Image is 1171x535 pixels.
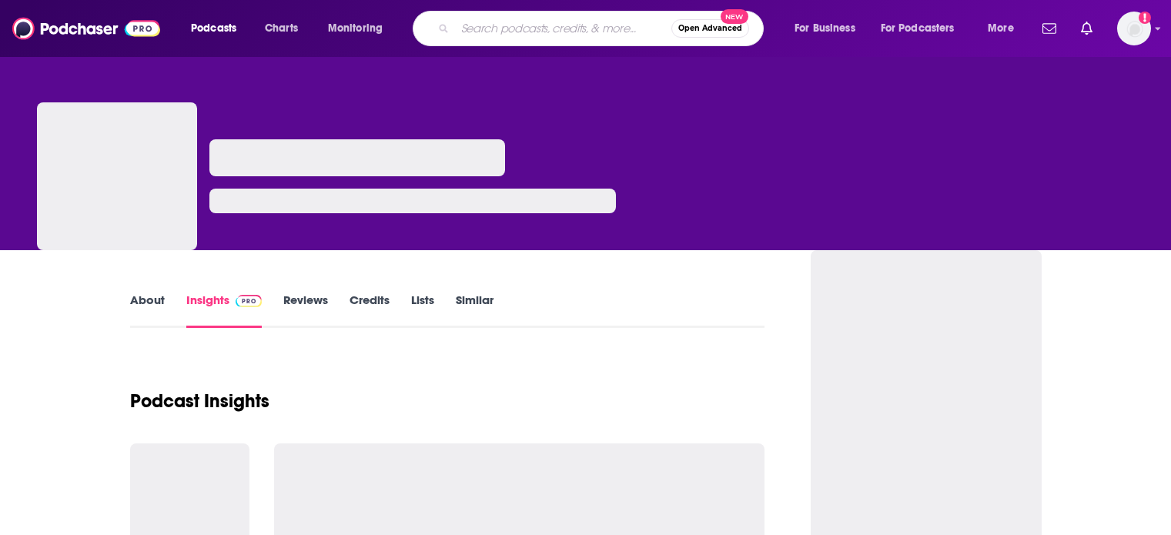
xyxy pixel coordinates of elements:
span: For Podcasters [881,18,955,39]
div: Search podcasts, credits, & more... [427,11,778,46]
span: More [988,18,1014,39]
input: Search podcasts, credits, & more... [455,16,671,41]
a: Show notifications dropdown [1075,15,1099,42]
a: Reviews [283,293,328,328]
button: open menu [784,16,875,41]
button: open menu [977,16,1033,41]
h1: Podcast Insights [130,390,269,413]
span: Logged in as SimonElement [1117,12,1151,45]
svg: Add a profile image [1139,12,1151,24]
span: For Business [795,18,855,39]
span: New [721,9,748,24]
a: Show notifications dropdown [1036,15,1062,42]
a: Credits [350,293,390,328]
span: Charts [265,18,298,39]
span: Podcasts [191,18,236,39]
a: InsightsPodchaser Pro [186,293,263,328]
img: User Profile [1117,12,1151,45]
button: open menu [871,16,977,41]
button: Show profile menu [1117,12,1151,45]
img: Podchaser - Follow, Share and Rate Podcasts [12,14,160,43]
a: Similar [456,293,493,328]
span: Open Advanced [678,25,742,32]
img: Podchaser Pro [236,295,263,307]
span: Monitoring [328,18,383,39]
a: Lists [411,293,434,328]
button: open menu [180,16,256,41]
a: Charts [255,16,307,41]
a: About [130,293,165,328]
button: open menu [317,16,403,41]
button: Open AdvancedNew [671,19,749,38]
